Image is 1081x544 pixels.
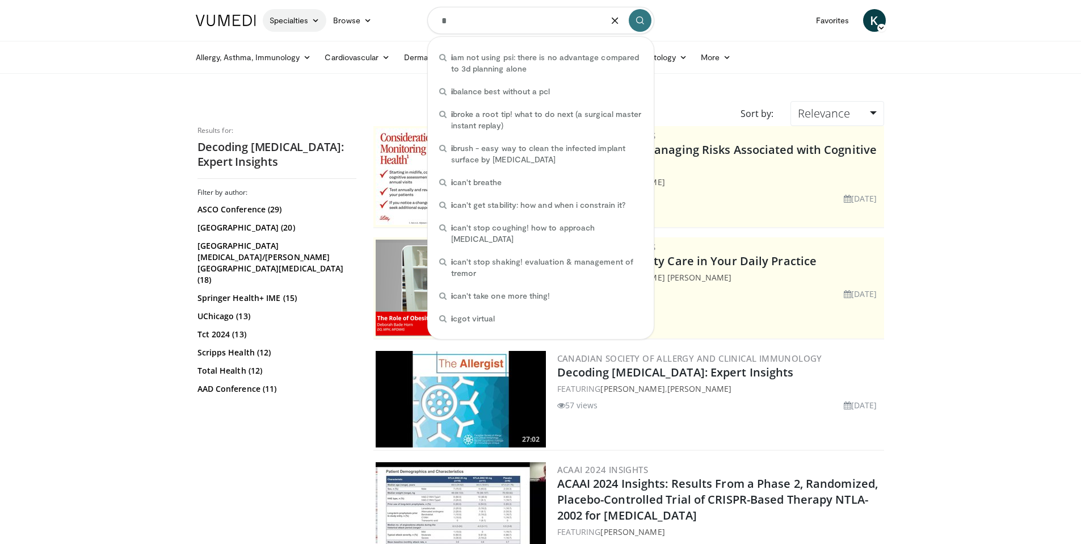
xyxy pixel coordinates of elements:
span: i [451,257,453,266]
input: Search topics, interventions [427,7,654,34]
a: 25:49 [376,240,546,336]
span: i [451,313,453,323]
a: Favorites [809,9,856,32]
span: i [451,86,453,96]
h3: Filter by author: [197,188,356,197]
a: K [863,9,886,32]
a: 27:02 [376,351,546,447]
a: [GEOGRAPHIC_DATA][MEDICAL_DATA]/[PERSON_NAME][GEOGRAPHIC_DATA][MEDICAL_DATA] (18) [197,240,354,286]
a: [GEOGRAPHIC_DATA] (20) [197,222,354,233]
a: Decoding [MEDICAL_DATA]: Expert Insights [557,365,794,380]
a: More [694,46,738,69]
a: ACAAI 2024 Insights: Results From a Phase 2, Randomized, Placebo-Controlled Trial of CRISPR-Based... [557,476,878,523]
a: AAD Conference (11) [197,383,354,395]
a: Canadian Society of Allergy and Clinical Immunology [557,353,822,364]
span: Relevance [798,106,850,121]
a: Dermatology [397,46,469,69]
span: can't breathe [451,177,502,188]
a: The Role of Obesity Care in Your Daily Practice [557,253,817,269]
div: FEATURING [557,271,882,283]
a: 06:44 [376,128,546,225]
span: i [451,52,453,62]
p: Results for: [197,126,356,135]
a: Allergy, Asthma, Immunology [189,46,318,69]
li: [DATE] [844,193,877,204]
a: [PERSON_NAME] [PERSON_NAME] [600,272,731,283]
span: can't stop shaking! evaluation & management of tremor [451,256,642,279]
img: fc5f84e2-5eb7-4c65-9fa9-08971b8c96b8.jpg.300x170_q85_crop-smart_upscale.jpg [376,128,546,225]
li: 57 views [557,399,598,411]
span: i [451,200,453,210]
a: Rheumatology [617,46,694,69]
div: FEATURING [557,176,882,188]
a: [PERSON_NAME] [667,383,731,394]
a: Specialties [263,9,327,32]
span: balance best without a pcl [451,86,550,97]
a: [PERSON_NAME] [600,526,664,537]
li: [DATE] [844,399,877,411]
span: 27:02 [519,434,543,445]
img: 1b0f74d4-6d77-4235-99c4-3b11662f5f29.300x170_q85_crop-smart_upscale.jpg [376,351,546,447]
img: VuMedi Logo [196,15,256,26]
li: [DATE] [844,288,877,300]
span: can't get stability: how and when i constrain it? [451,199,626,211]
span: i [451,109,453,119]
span: am not using psi: there is no advantage compared to 3d planning alone [451,52,642,74]
a: ASCO Conference (29) [197,204,354,215]
h2: Decoding [MEDICAL_DATA]: Expert Insights [197,140,356,169]
a: Scripps Health (12) [197,347,354,358]
span: can't stop coughing! how to approach [MEDICAL_DATA] [451,222,642,245]
span: i [451,143,453,153]
div: FEATURING [557,526,882,538]
span: can't take one more thing! [451,290,550,302]
a: UChicago (13) [197,311,354,322]
span: brush - easy way to clean the infected implant surface by [MEDICAL_DATA] [451,143,642,165]
span: broke a root tip! what to do next (a surgical master instant replay) [451,108,642,131]
div: FEATURING , [557,383,882,395]
a: Identifying and Managing Risks Associated with Cognitive Decline [557,142,877,173]
span: i [451,177,453,187]
span: cgot virtual [451,313,495,324]
span: i [451,291,453,300]
a: Tct 2024 (13) [197,329,354,340]
a: ACAAI 2024 Insights [557,464,649,475]
span: i [451,223,453,232]
a: Springer Health+ IME (15) [197,292,354,304]
a: Cardiovascular [318,46,397,69]
div: Sort by: [732,101,782,126]
a: Browse [326,9,378,32]
a: [PERSON_NAME] [600,383,664,394]
a: Total Health (12) [197,365,354,376]
a: Relevance [790,101,884,126]
img: e1208b6b-349f-4914-9dd7-f97803bdbf1d.png.300x170_q85_crop-smart_upscale.png [376,240,546,336]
